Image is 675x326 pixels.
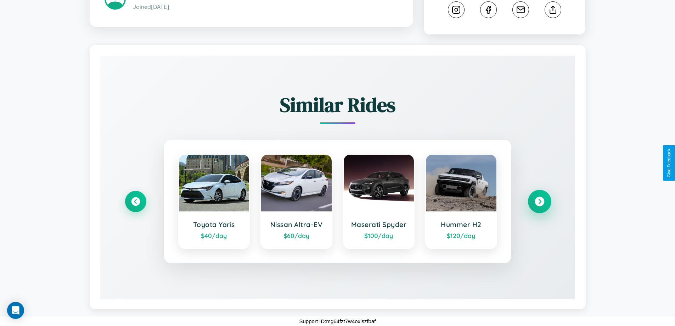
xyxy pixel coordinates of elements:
[343,154,415,249] a: Maserati Spyder$100/day
[299,316,376,326] p: Support ID: mg64fzt7w4oxlszfbaf
[260,154,332,249] a: Nissan Altra-EV$60/day
[666,149,671,177] div: Give Feedback
[125,91,550,118] h2: Similar Rides
[433,232,489,239] div: $ 120 /day
[351,220,407,229] h3: Maserati Spyder
[178,154,250,249] a: Toyota Yaris$40/day
[351,232,407,239] div: $ 100 /day
[186,232,242,239] div: $ 40 /day
[186,220,242,229] h3: Toyota Yaris
[7,302,24,319] div: Open Intercom Messenger
[425,154,497,249] a: Hummer H2$120/day
[268,220,325,229] h3: Nissan Altra-EV
[268,232,325,239] div: $ 60 /day
[133,2,398,12] p: Joined [DATE]
[433,220,489,229] h3: Hummer H2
